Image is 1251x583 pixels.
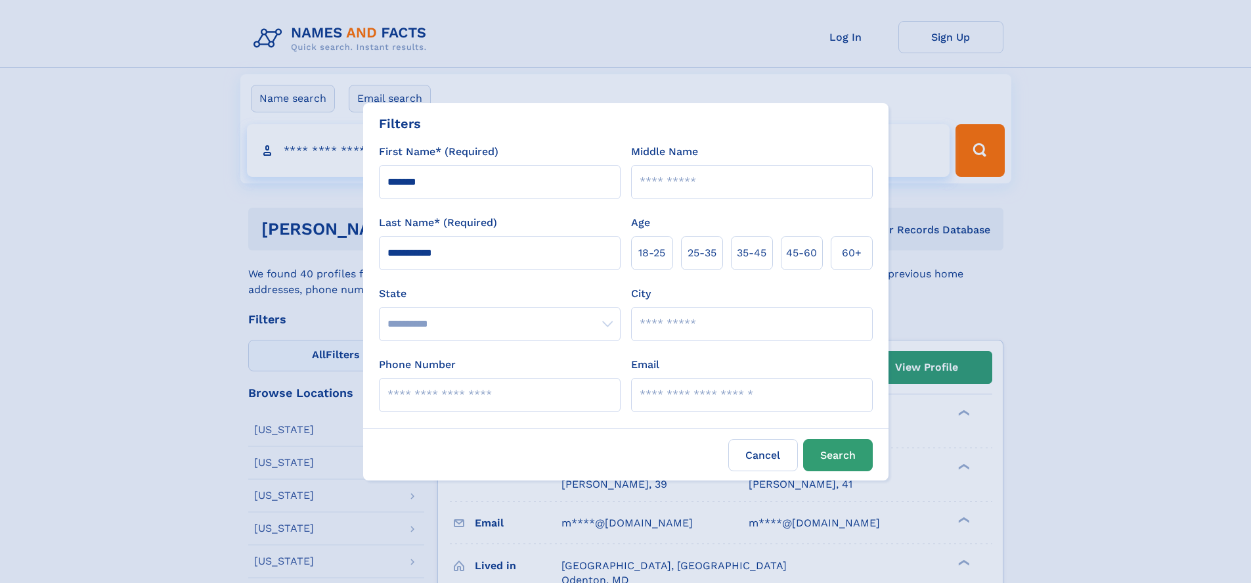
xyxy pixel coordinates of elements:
span: 35‑45 [737,245,766,261]
span: 18‑25 [638,245,665,261]
label: City [631,286,651,302]
label: Email [631,357,659,373]
div: Filters [379,114,421,133]
label: First Name* (Required) [379,144,498,160]
span: 45‑60 [786,245,817,261]
label: Last Name* (Required) [379,215,497,231]
span: 60+ [842,245,862,261]
label: Cancel [728,439,798,471]
button: Search [803,439,873,471]
label: State [379,286,621,302]
label: Middle Name [631,144,698,160]
span: 25‑35 [688,245,716,261]
label: Age [631,215,650,231]
label: Phone Number [379,357,456,373]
